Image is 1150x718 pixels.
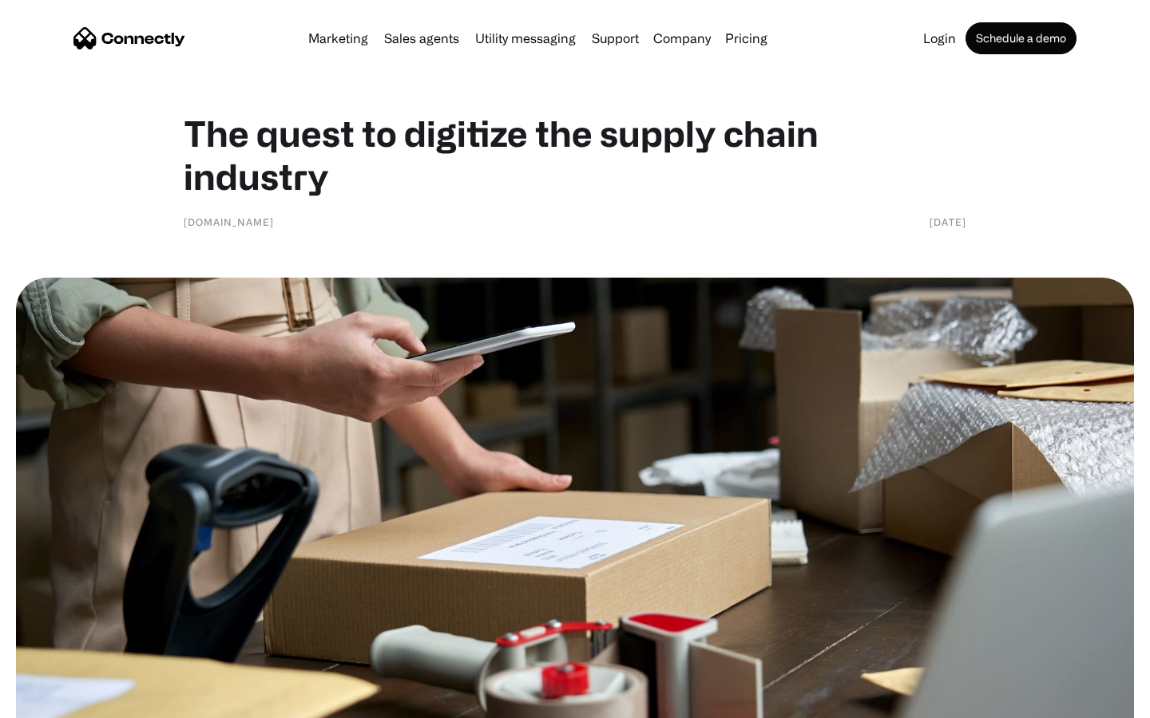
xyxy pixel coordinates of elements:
[930,214,966,230] div: [DATE]
[184,112,966,198] h1: The quest to digitize the supply chain industry
[648,27,716,49] div: Company
[719,32,774,45] a: Pricing
[469,32,582,45] a: Utility messaging
[585,32,645,45] a: Support
[378,32,466,45] a: Sales agents
[73,26,185,50] a: home
[32,690,96,712] ul: Language list
[16,690,96,712] aside: Language selected: English
[653,27,711,49] div: Company
[184,214,274,230] div: [DOMAIN_NAME]
[966,22,1077,54] a: Schedule a demo
[917,32,962,45] a: Login
[302,32,375,45] a: Marketing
